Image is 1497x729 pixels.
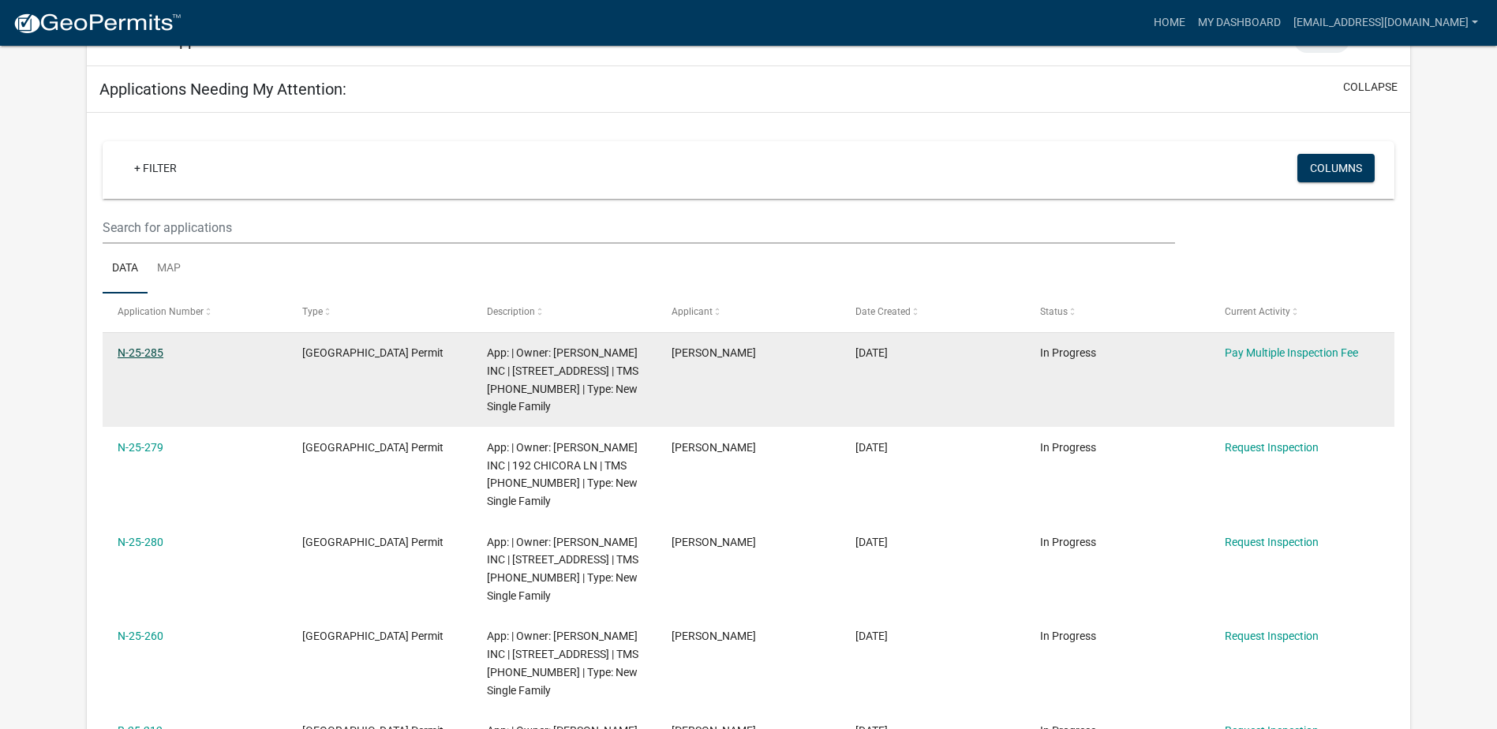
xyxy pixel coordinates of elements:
[487,346,638,413] span: App: | Owner: D R HORTON INC | 113 CASTLE HILL Dr | TMS 091-02-00-169 | Type: New Single Family
[1225,630,1319,642] a: Request Inspection
[1040,306,1068,317] span: Status
[99,80,346,99] h5: Applications Needing My Attention:
[855,346,888,359] span: 06/18/2025
[1356,30,1398,47] button: expand
[1040,441,1096,454] span: In Progress
[1343,79,1398,95] button: collapse
[487,630,638,696] span: App: | Owner: D R HORTON INC | 187 CASTLE HILL Dr | TMS 091-02-00-174 | Type: New Single Family
[672,630,756,642] span: Lisa Johnston
[855,441,888,454] span: 06/09/2025
[302,536,443,548] span: Jasper County Building Permit
[118,630,163,642] a: N-25-260
[1225,441,1319,454] a: Request Inspection
[672,441,756,454] span: Lisa Johnston
[487,306,535,317] span: Description
[118,306,204,317] span: Application Number
[672,306,713,317] span: Applicant
[1225,346,1358,359] a: Pay Multiple Inspection Fee
[302,441,443,454] span: Jasper County Building Permit
[103,244,148,294] a: Data
[103,293,287,331] datatable-header-cell: Application Number
[287,293,472,331] datatable-header-cell: Type
[472,293,657,331] datatable-header-cell: Description
[118,536,163,548] a: N-25-280
[118,441,163,454] a: N-25-279
[1040,536,1096,548] span: In Progress
[487,536,638,602] span: App: | Owner: D R HORTON INC | 126 CHICORA LN | TMS 091-01-00-047 | Type: New Single Family
[1040,346,1096,359] span: In Progress
[1210,293,1394,331] datatable-header-cell: Current Activity
[855,306,911,317] span: Date Created
[840,293,1025,331] datatable-header-cell: Date Created
[302,630,443,642] span: Jasper County Building Permit
[672,536,756,548] span: Lisa Johnston
[1225,536,1319,548] a: Request Inspection
[148,244,190,294] a: Map
[855,630,888,642] span: 05/27/2025
[302,346,443,359] span: Jasper County Building Permit
[656,293,840,331] datatable-header-cell: Applicant
[672,346,756,359] span: Lisa Johnston
[1297,154,1375,182] button: Columns
[1287,8,1484,38] a: [EMAIL_ADDRESS][DOMAIN_NAME]
[855,536,888,548] span: 06/09/2025
[118,346,163,359] a: N-25-285
[1225,306,1290,317] span: Current Activity
[1147,8,1192,38] a: Home
[487,441,638,507] span: App: | Owner: D R HORTON INC | 192 CHICORA LN | TMS 091-01-00-049 | Type: New Single Family
[103,211,1175,244] input: Search for applications
[302,306,323,317] span: Type
[122,154,189,182] a: + Filter
[1025,293,1210,331] datatable-header-cell: Status
[1040,630,1096,642] span: In Progress
[1192,8,1287,38] a: My Dashboard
